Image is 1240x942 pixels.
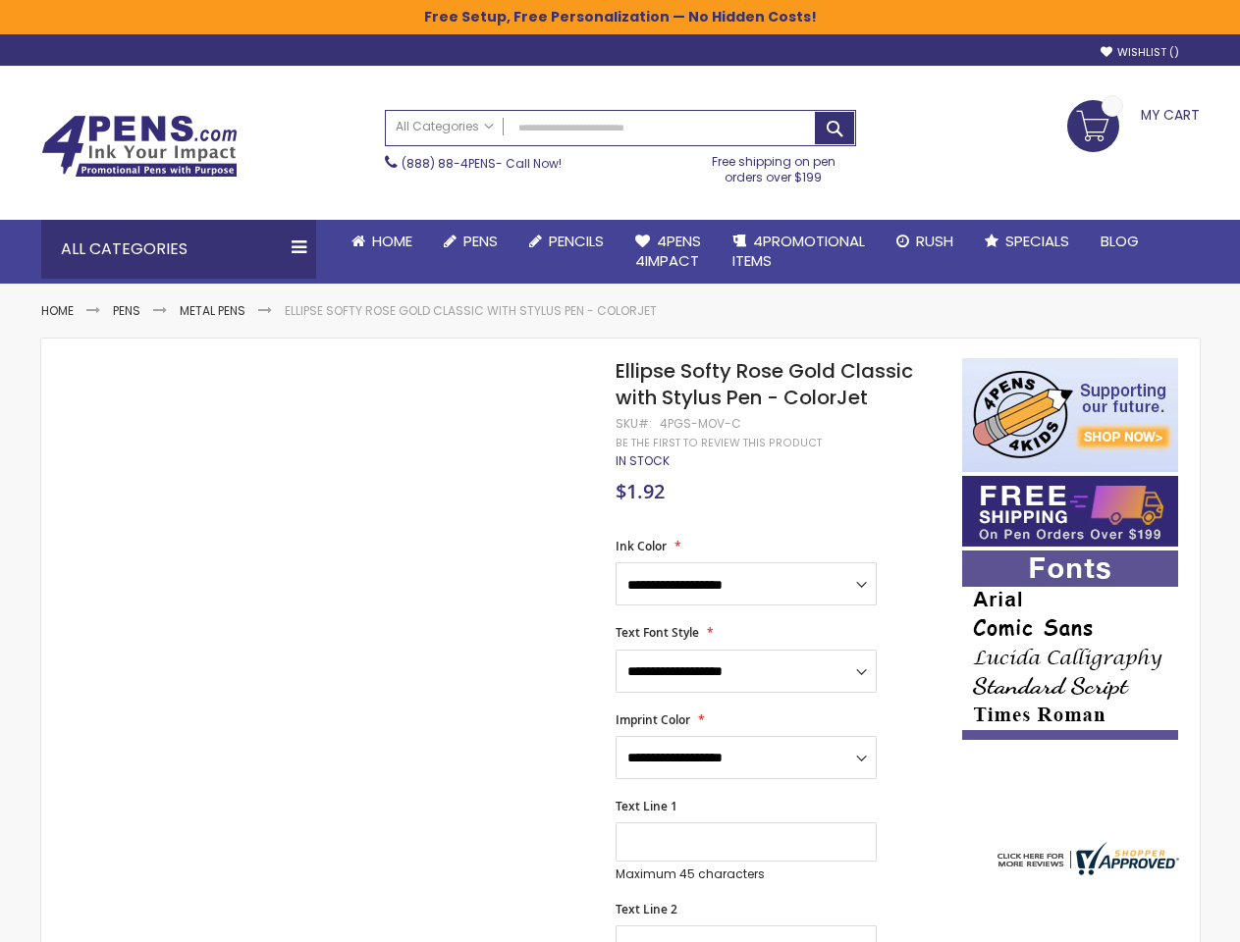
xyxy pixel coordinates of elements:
[616,798,677,814] span: Text Line 1
[732,231,865,271] span: 4PROMOTIONAL ITEMS
[616,901,677,917] span: Text Line 2
[881,220,969,263] a: Rush
[113,302,140,319] a: Pens
[616,436,822,450] a: Be the first to review this product
[463,231,498,251] span: Pens
[616,538,667,554] span: Ink Color
[336,220,428,263] a: Home
[1005,231,1069,251] span: Specials
[616,866,877,882] p: Maximum 45 characters
[1101,45,1179,60] a: Wishlist
[691,146,856,185] div: Free shipping on pen orders over $199
[513,220,620,263] a: Pencils
[616,452,670,469] span: In stock
[402,155,562,172] span: - Call Now!
[549,231,604,251] span: Pencils
[916,231,953,251] span: Rush
[616,624,699,641] span: Text Font Style
[616,478,665,504] span: $1.92
[428,220,513,263] a: Pens
[962,550,1178,740] img: font-personalization-examples
[993,863,1179,879] a: 4pens.com certificate URL
[285,303,657,319] li: Ellipse Softy Rose Gold Classic with Stylus Pen - ColorJet
[616,453,670,469] div: Availability
[962,476,1178,547] img: Free shipping on orders over $199
[616,415,652,432] strong: SKU
[635,231,701,271] span: 4Pens 4impact
[969,220,1085,263] a: Specials
[180,302,245,319] a: Metal Pens
[962,358,1178,472] img: 4pens 4 kids
[616,711,690,728] span: Imprint Color
[620,220,717,284] a: 4Pens4impact
[396,119,494,134] span: All Categories
[1101,231,1139,251] span: Blog
[386,111,504,143] a: All Categories
[717,220,881,284] a: 4PROMOTIONALITEMS
[372,231,412,251] span: Home
[660,416,741,432] div: 4PGS-MOV-C
[616,357,913,411] span: Ellipse Softy Rose Gold Classic with Stylus Pen - ColorJet
[41,220,316,279] div: All Categories
[41,302,74,319] a: Home
[1085,220,1155,263] a: Blog
[402,155,496,172] a: (888) 88-4PENS
[993,842,1179,875] img: 4pens.com widget logo
[41,115,238,178] img: 4Pens Custom Pens and Promotional Products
